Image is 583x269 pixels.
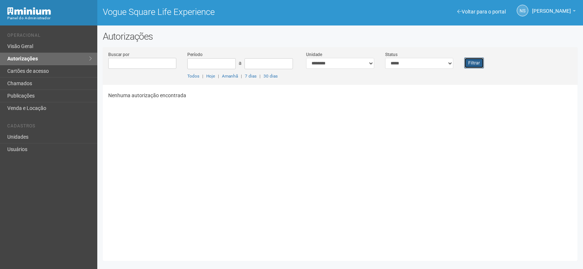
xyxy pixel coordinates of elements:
a: 30 dias [263,74,278,79]
li: Cadastros [7,123,92,131]
label: Período [187,51,203,58]
div: Painel do Administrador [7,15,92,21]
label: Unidade [306,51,322,58]
a: NS [517,5,528,16]
label: Status [385,51,398,58]
button: Filtrar [464,58,484,68]
a: [PERSON_NAME] [532,9,576,15]
a: Amanhã [222,74,238,79]
h2: Autorizações [103,31,578,42]
span: | [241,74,242,79]
span: Nicolle Silva [532,1,571,14]
a: Hoje [206,74,215,79]
li: Operacional [7,33,92,40]
span: a [239,60,242,66]
span: | [202,74,203,79]
a: 7 dias [245,74,257,79]
p: Nenhuma autorização encontrada [108,92,572,99]
img: Minium [7,7,51,15]
a: Todos [187,74,199,79]
h1: Vogue Square Life Experience [103,7,335,17]
span: | [259,74,261,79]
span: | [218,74,219,79]
a: Voltar para o portal [457,9,506,15]
label: Buscar por [108,51,129,58]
